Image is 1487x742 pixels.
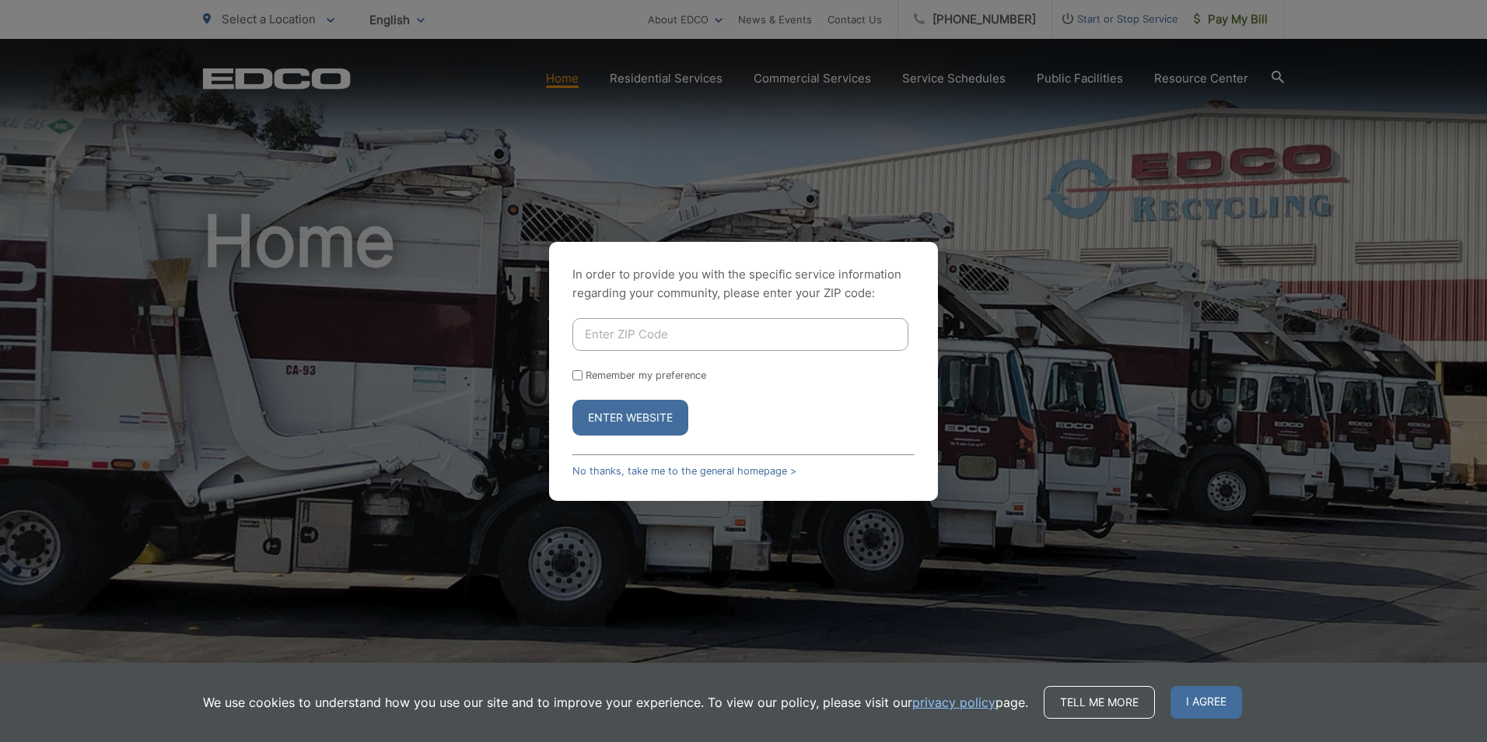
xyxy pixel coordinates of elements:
button: Enter Website [572,400,688,436]
a: privacy policy [912,693,995,712]
label: Remember my preference [586,369,706,381]
p: In order to provide you with the specific service information regarding your community, please en... [572,265,915,303]
p: We use cookies to understand how you use our site and to improve your experience. To view our pol... [203,693,1028,712]
a: Tell me more [1044,686,1155,719]
span: I agree [1170,686,1242,719]
a: No thanks, take me to the general homepage > [572,465,796,477]
input: Enter ZIP Code [572,318,908,351]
